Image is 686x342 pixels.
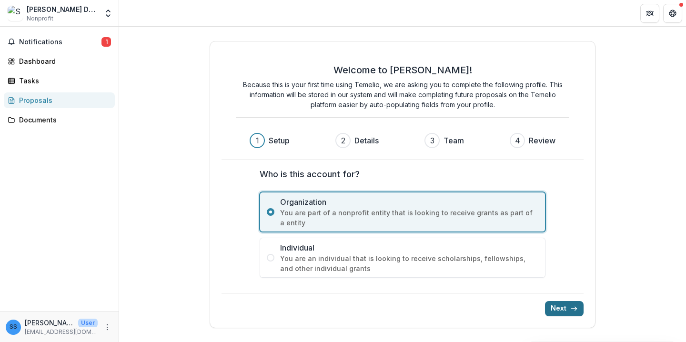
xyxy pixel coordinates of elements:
h3: Team [444,135,464,146]
button: Open entity switcher [101,4,115,23]
div: Dashboard [19,56,107,66]
label: Who is this account for? [260,168,540,181]
h3: Review [529,135,555,146]
div: Documents [19,115,107,125]
p: User [78,319,98,327]
span: Notifications [19,38,101,46]
button: Next [545,301,584,316]
div: 3 [430,135,434,146]
span: 1 [101,37,111,47]
div: Shana Simmons [10,324,17,330]
div: 2 [341,135,345,146]
span: You are part of a nonprofit entity that is looking to receive grants as part of a entity [280,208,538,228]
h2: Welcome to [PERSON_NAME]! [333,64,472,76]
p: [PERSON_NAME] [25,318,74,328]
button: Notifications1 [4,34,115,50]
h3: Details [354,135,379,146]
p: Because this is your first time using Temelio, we are asking you to complete the following profil... [236,80,569,110]
span: Individual [280,242,538,253]
a: Documents [4,112,115,128]
span: Organization [280,196,538,208]
div: Progress [250,133,555,148]
a: Proposals [4,92,115,108]
a: Dashboard [4,53,115,69]
span: You are an individual that is looking to receive scholarships, fellowships, and other individual ... [280,253,538,273]
a: Tasks [4,73,115,89]
button: Get Help [663,4,682,23]
button: More [101,322,113,333]
p: [EMAIL_ADDRESS][DOMAIN_NAME] [25,328,98,336]
h3: Setup [269,135,290,146]
div: [PERSON_NAME] Dance [27,4,98,14]
div: 1 [256,135,259,146]
div: Proposals [19,95,107,105]
button: Partners [640,4,659,23]
span: Nonprofit [27,14,53,23]
div: 4 [515,135,520,146]
div: Tasks [19,76,107,86]
img: Shana Simmons Dance [8,6,23,21]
